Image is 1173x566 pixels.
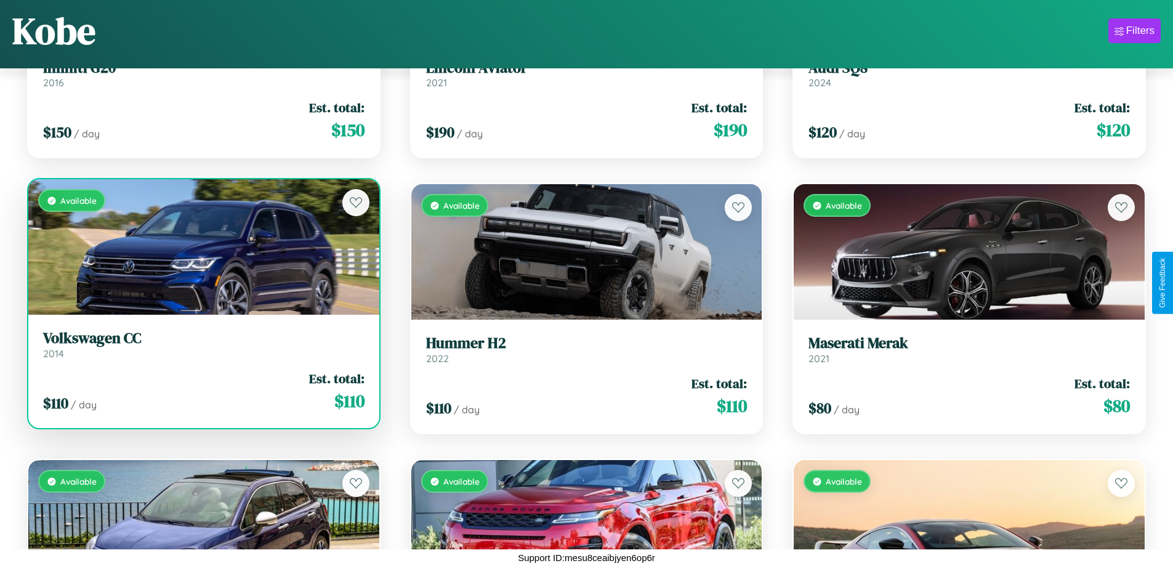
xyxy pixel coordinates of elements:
[443,200,480,211] span: Available
[808,334,1130,365] a: Maserati Merak2021
[1074,374,1130,392] span: Est. total:
[309,99,365,116] span: Est. total:
[60,476,97,487] span: Available
[426,76,447,89] span: 2021
[834,403,860,416] span: / day
[454,403,480,416] span: / day
[443,476,480,487] span: Available
[74,127,100,140] span: / day
[826,476,862,487] span: Available
[457,127,483,140] span: / day
[43,329,365,360] a: Volkswagen CC2014
[60,195,97,206] span: Available
[1103,394,1130,418] span: $ 80
[426,398,451,418] span: $ 110
[1074,99,1130,116] span: Est. total:
[426,122,454,142] span: $ 190
[71,398,97,411] span: / day
[426,334,748,352] h3: Hummer H2
[1158,258,1167,308] div: Give Feedback
[808,334,1130,352] h3: Maserati Merak
[426,352,449,365] span: 2022
[839,127,865,140] span: / day
[43,393,68,413] span: $ 110
[334,389,365,413] span: $ 110
[1097,118,1130,142] span: $ 120
[808,122,837,142] span: $ 120
[43,76,64,89] span: 2016
[826,200,862,211] span: Available
[43,347,64,360] span: 2014
[43,59,365,89] a: Infiniti G202016
[808,398,831,418] span: $ 80
[12,6,95,56] h1: Kobe
[691,374,747,392] span: Est. total:
[808,76,831,89] span: 2024
[714,118,747,142] span: $ 190
[1108,18,1161,43] button: Filters
[717,394,747,418] span: $ 110
[518,549,655,566] p: Support ID: mesu8ceaibjyen6op6r
[426,334,748,365] a: Hummer H22022
[691,99,747,116] span: Est. total:
[808,59,1130,89] a: Audi SQ82024
[808,352,829,365] span: 2021
[43,329,365,347] h3: Volkswagen CC
[331,118,365,142] span: $ 150
[43,122,71,142] span: $ 150
[1126,25,1155,37] div: Filters
[426,59,748,89] a: Lincoln Aviator2021
[309,370,365,387] span: Est. total:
